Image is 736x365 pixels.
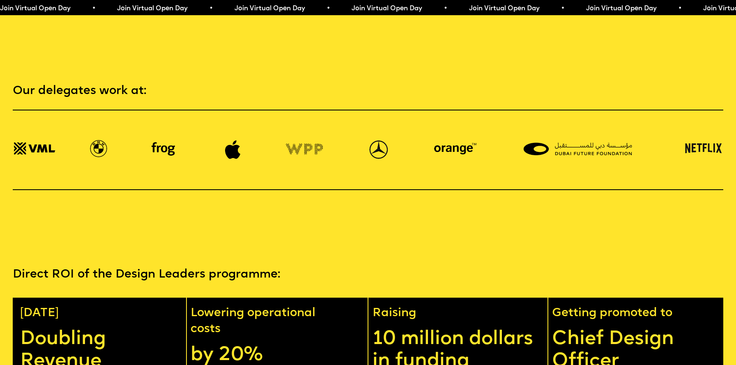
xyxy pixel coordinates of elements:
p: Our delegates work at: [13,83,723,99]
span: • [678,5,681,12]
span: • [326,5,330,12]
p: Lowering operational costs [191,305,360,337]
p: [DATE] [20,305,179,321]
p: Getting promoted to [552,305,727,321]
span: • [92,5,95,12]
p: Raising [373,305,547,321]
span: • [561,5,564,12]
span: • [443,5,447,12]
p: Direct ROI of the Design Leaders programme: [13,266,723,282]
span: • [209,5,212,12]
